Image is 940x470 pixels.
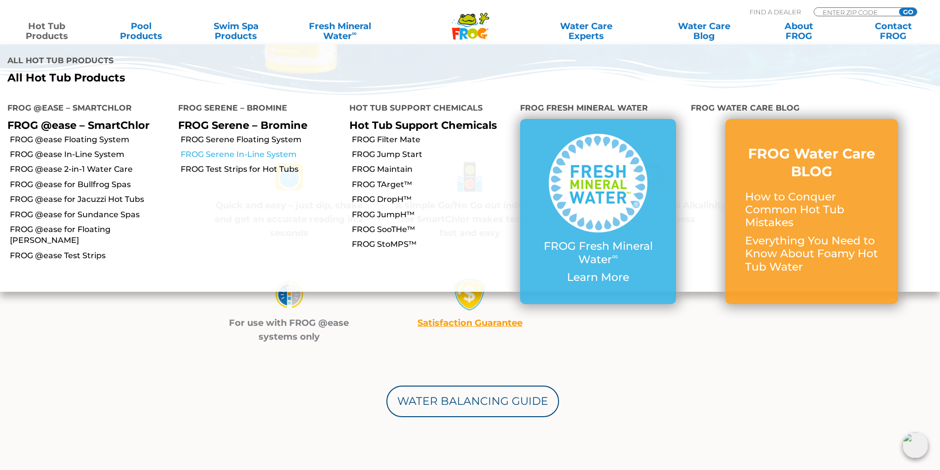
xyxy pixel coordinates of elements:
[352,29,357,37] sup: ∞
[762,21,835,41] a: AboutFROG
[7,119,163,131] p: FROG @ease – SmartChlor
[745,145,878,181] h3: FROG Water Care BLOG
[352,209,513,220] a: FROG JumpH™
[352,149,513,160] a: FROG Jump Start
[10,209,171,220] a: FROG @ease for Sundance Spas
[7,52,463,72] h4: All Hot Tub Products
[10,21,83,41] a: Hot TubProducts
[899,8,917,16] input: GO
[745,145,878,278] a: FROG Water Care BLOG How to Conquer Common Hot Tub Mistakes Everything You Need to Know About Foa...
[272,277,306,312] img: Untitled design (79)
[352,164,513,175] a: FROG Maintain
[540,240,656,266] p: FROG Fresh Mineral Water
[7,99,163,119] h4: FROG @ease – SmartChlor
[745,235,878,274] p: Everything You Need to Know About Foamy Hot Tub Water
[178,99,334,119] h4: FROG Serene – Bromine
[352,239,513,250] a: FROG StoMPS™
[10,250,171,261] a: FROG @ease Test Strips
[10,149,171,160] a: FROG @ease In-Line System
[349,119,497,131] a: Hot Tub Support Chemicals
[349,99,505,119] h4: Hot Tub Support Chemicals
[526,21,646,41] a: Water CareExperts
[181,134,341,145] a: FROG Serene Floating System
[105,21,178,41] a: PoolProducts
[520,99,676,119] h4: FROG Fresh Mineral Water
[386,386,559,417] a: Water Balancing Guide
[540,134,656,289] a: FROG Fresh Mineral Water∞ Learn More
[10,194,171,205] a: FROG @ease for Jacuzzi Hot Tubs
[199,21,273,41] a: Swim SpaProducts
[452,277,487,313] img: Satisfaction Guarantee Icon
[750,7,801,16] p: Find A Dealer
[691,99,933,119] h4: FROG Water Care Blog
[540,271,656,284] p: Learn More
[612,251,618,261] sup: ∞
[352,134,513,145] a: FROG Filter Mate
[10,134,171,145] a: FROG @ease Floating System
[857,21,930,41] a: ContactFROG
[10,224,171,246] a: FROG @ease for Floating [PERSON_NAME]
[7,72,463,84] a: All Hot Tub Products
[181,149,341,160] a: FROG Serene In-Line System
[352,224,513,235] a: FROG SooTHe™
[10,179,171,190] a: FROG @ease for Bullfrog Spas
[10,164,171,175] a: FROG @ease 2-in-1 Water Care
[667,21,741,41] a: Water CareBlog
[352,194,513,205] a: FROG DropH™
[417,317,523,328] a: Satisfaction Guarantee
[178,119,334,131] p: FROG Serene – Bromine
[211,316,368,344] p: For use with FROG @ease systems only
[352,179,513,190] a: FROG TArget™
[294,21,386,41] a: Fresh MineralWater∞
[745,191,878,230] p: How to Conquer Common Hot Tub Mistakes
[902,432,928,458] img: openIcon
[822,8,888,16] input: Zip Code Form
[181,164,341,175] a: FROG Test Strips for Hot Tubs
